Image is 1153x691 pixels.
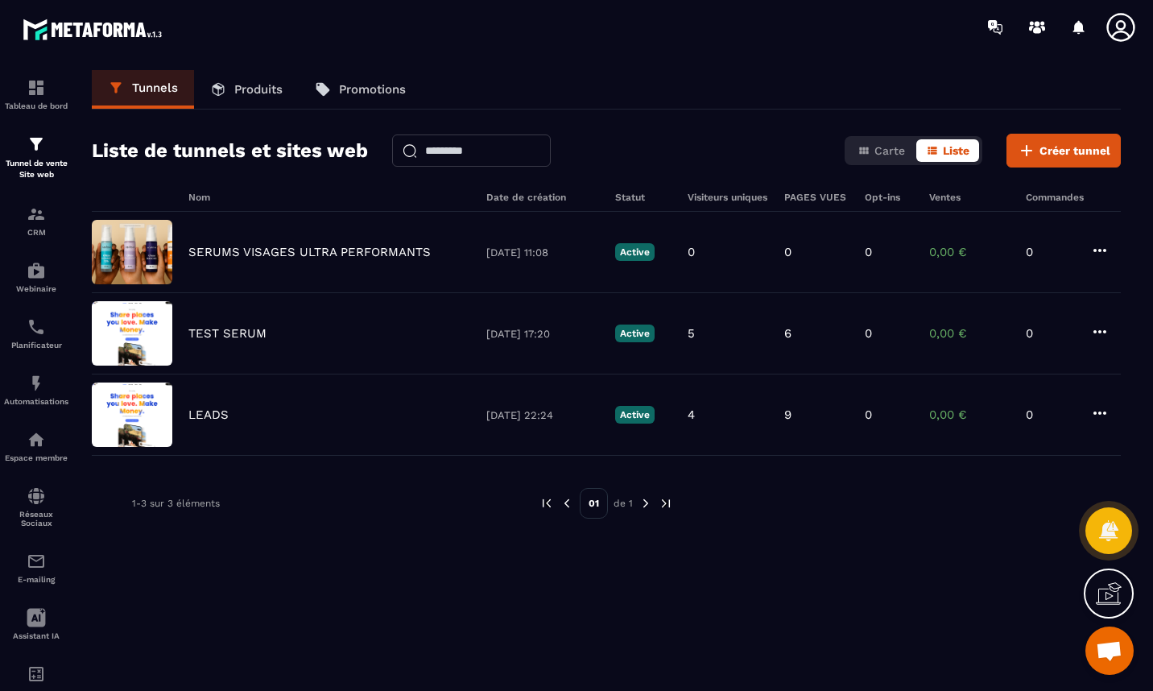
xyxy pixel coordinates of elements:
img: logo [23,14,167,44]
p: 0 [1026,245,1074,259]
p: 0 [865,326,872,341]
p: CRM [4,228,68,237]
p: 6 [784,326,791,341]
p: Assistant IA [4,631,68,640]
button: Carte [848,139,915,162]
img: image [92,220,172,284]
img: accountant [27,664,46,684]
p: [DATE] 11:08 [486,246,599,259]
p: 0 [784,245,791,259]
a: emailemailE-mailing [4,540,68,596]
h6: Opt-ins [865,192,913,203]
a: automationsautomationsAutomatisations [4,362,68,418]
img: prev [539,496,554,511]
h6: Nom [188,192,470,203]
button: Liste [916,139,979,162]
p: 0 [865,408,872,422]
p: [DATE] 22:24 [486,409,599,421]
h6: PAGES VUES [784,192,849,203]
p: Automatisations [4,397,68,406]
button: Créer tunnel [1006,134,1121,168]
img: automations [27,261,46,280]
h6: Commandes [1026,192,1084,203]
img: image [92,301,172,366]
p: Tableau de bord [4,101,68,110]
p: Active [615,325,655,342]
a: Promotions [299,70,422,109]
p: 0 [1026,326,1074,341]
h6: Visiteurs uniques [688,192,768,203]
img: prev [560,496,574,511]
div: Ouvrir le chat [1085,627,1134,675]
p: 1-3 sur 3 éléments [132,498,220,509]
img: social-network [27,486,46,506]
p: [DATE] 17:20 [486,328,599,340]
p: TEST SERUM [188,326,267,341]
p: Active [615,406,655,424]
p: 01 [580,488,608,519]
span: Liste [943,144,969,157]
a: formationformationTableau de bord [4,66,68,122]
p: 9 [784,408,791,422]
p: 0,00 € [929,408,1010,422]
p: 4 [688,408,695,422]
p: Réseaux Sociaux [4,510,68,528]
img: next [659,496,673,511]
p: Active [615,243,655,261]
img: image [92,383,172,447]
p: 5 [688,326,695,341]
img: automations [27,430,46,449]
img: automations [27,374,46,393]
p: 0 [688,245,695,259]
a: automationsautomationsWebinaire [4,249,68,305]
p: Tunnels [132,81,178,95]
p: Webinaire [4,284,68,293]
img: next [638,496,653,511]
img: email [27,552,46,571]
p: 0 [1026,408,1074,422]
p: 0,00 € [929,245,1010,259]
h6: Date de création [486,192,599,203]
span: Carte [874,144,905,157]
a: formationformationCRM [4,192,68,249]
img: scheduler [27,317,46,337]
a: social-networksocial-networkRéseaux Sociaux [4,474,68,540]
p: de 1 [614,497,633,510]
p: Planificateur [4,341,68,350]
p: E-mailing [4,575,68,584]
a: Assistant IA [4,596,68,652]
h6: Statut [615,192,672,203]
a: Tunnels [92,70,194,109]
p: SERUMS VISAGES ULTRA PERFORMANTS [188,245,431,259]
p: Promotions [339,82,406,97]
p: LEADS [188,408,229,422]
p: Produits [234,82,283,97]
span: Créer tunnel [1039,143,1110,159]
h2: Liste de tunnels et sites web [92,134,368,167]
a: formationformationTunnel de vente Site web [4,122,68,192]
p: Tunnel de vente Site web [4,158,68,180]
img: formation [27,78,46,97]
a: Produits [194,70,299,109]
a: automationsautomationsEspace membre [4,418,68,474]
a: schedulerschedulerPlanificateur [4,305,68,362]
img: formation [27,134,46,154]
img: formation [27,205,46,224]
p: 0 [865,245,872,259]
p: Espace membre [4,453,68,462]
h6: Ventes [929,192,1010,203]
p: 0,00 € [929,326,1010,341]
